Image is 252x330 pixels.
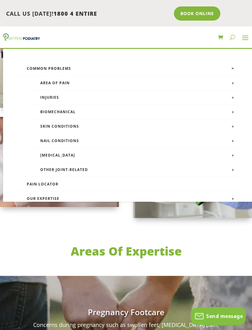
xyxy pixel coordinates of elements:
[30,105,239,119] a: Biomechanical
[16,62,240,76] a: Common Problems
[25,243,227,262] h2: Areas Of Expertise
[191,307,246,325] button: Send message
[6,10,170,18] p: CALL US [DATE]!
[31,307,221,321] h3: Pregnancy Footcare
[30,76,239,90] a: Area of Pain
[30,119,239,134] a: Skin Conditions
[53,10,97,17] span: 1800 4 ENTIRE
[30,163,239,177] a: Other Joint-Related
[30,134,239,148] a: Nail Conditions
[16,177,240,192] a: Pain Locator
[206,313,243,320] span: Send message
[16,192,240,206] a: Our Expertise
[30,148,239,163] a: [MEDICAL_DATA]
[30,90,239,105] a: Injuries
[174,6,220,21] a: Book Online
